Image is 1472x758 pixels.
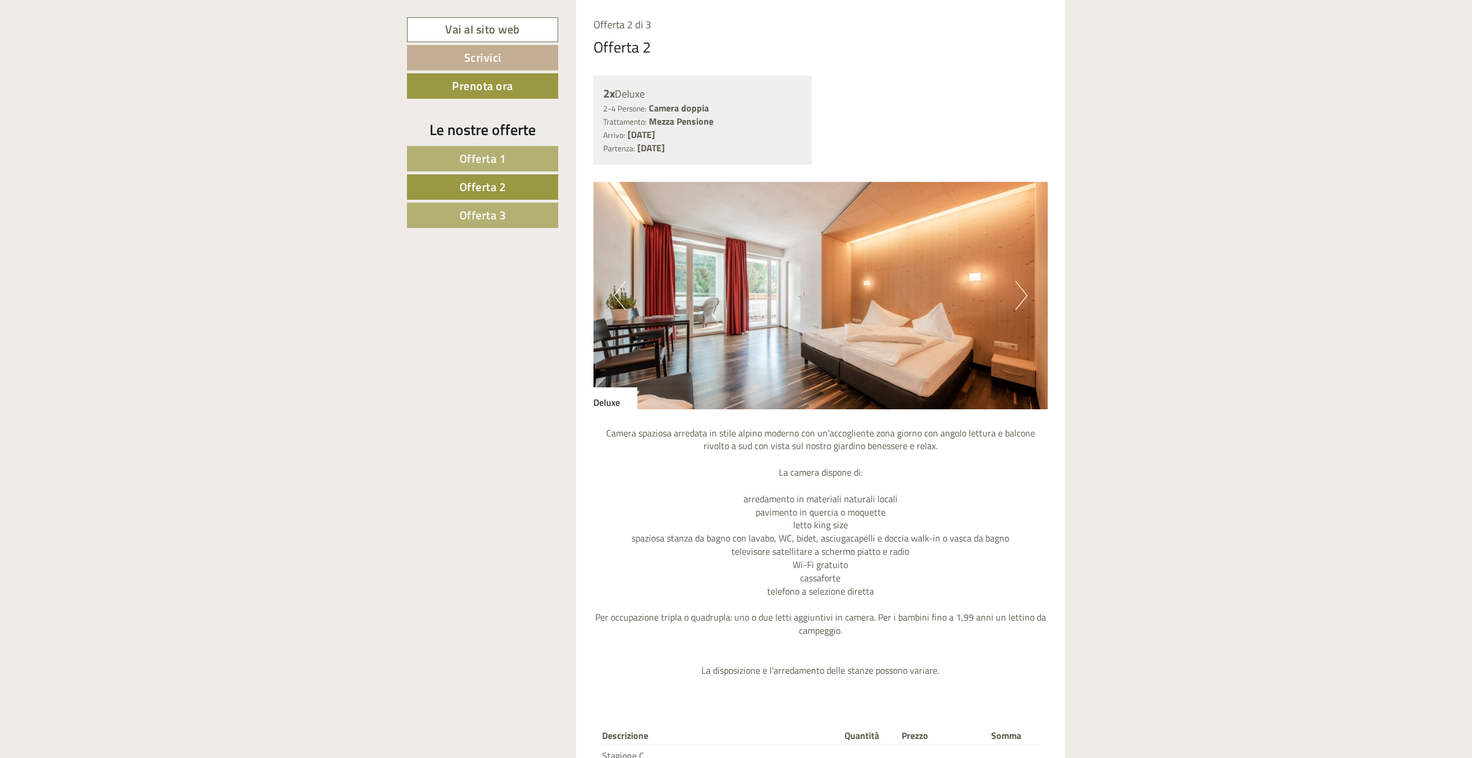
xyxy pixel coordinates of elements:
div: Offerta 2 [593,36,651,58]
div: Le nostre offerte [407,119,558,140]
b: Mezza Pensione [649,114,713,128]
th: Quantità [840,727,897,745]
th: Prezzo [897,727,987,745]
img: image [593,182,1048,409]
small: Partenza: [603,143,635,154]
div: Deluxe [593,387,637,409]
p: Camera spaziosa arredata in stile alpino moderno con un'accogliente zona giorno con angolo lettur... [593,427,1048,677]
a: Prenota ora [407,73,558,99]
div: Deluxe [603,85,802,102]
a: Vai al sito web [407,17,558,42]
b: [DATE] [637,141,665,155]
span: Offerta 2 [459,178,506,196]
span: Offerta 1 [459,150,506,167]
button: Previous [614,281,626,310]
span: Offerta 3 [459,206,506,224]
th: Somma [987,727,1039,745]
b: [DATE] [627,128,655,141]
button: Next [1015,281,1028,310]
span: Offerta 2 di 3 [593,17,651,32]
a: Scrivici [407,45,558,70]
th: Descrizione [602,727,840,745]
small: Trattamento: [603,116,647,128]
b: 2x [603,84,615,102]
small: Arrivo: [603,129,625,141]
small: 2-4 Persone: [603,103,647,114]
b: Camera doppia [649,101,709,115]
